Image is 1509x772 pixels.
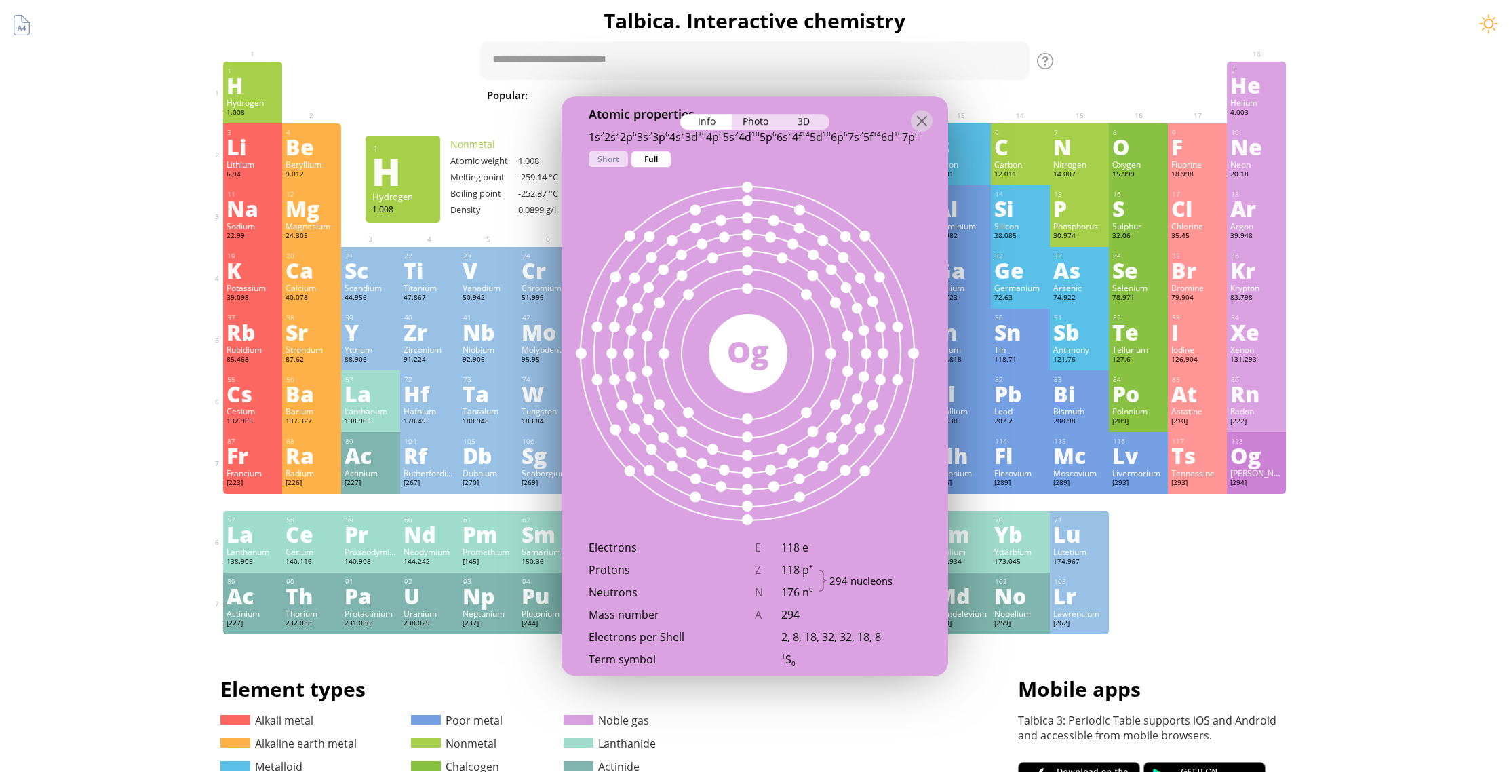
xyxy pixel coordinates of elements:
div: 118 [1231,437,1282,446]
div: 178.49 [404,417,456,427]
div: Neon [1230,159,1282,170]
div: Beryllium [286,159,338,170]
span: H SO + NaOH [816,87,901,103]
div: B [935,136,987,157]
div: Titanium [404,282,456,293]
div: 73 [463,375,515,384]
div: 13 [936,190,987,199]
a: Lanthanide [564,736,656,751]
div: Scandium [345,282,397,293]
div: O [1112,136,1164,157]
div: Te [1112,321,1164,343]
div: 3D [781,114,829,130]
div: 14.007 [1053,170,1105,180]
a: Alkali metal [220,713,313,728]
div: 40 [404,313,456,322]
div: 6.94 [227,170,279,180]
div: 18.998 [1171,170,1223,180]
div: 10 [1231,128,1282,137]
div: Thallium [935,406,987,417]
div: Rn [1230,383,1282,404]
div: Vanadium [463,282,515,293]
div: 87 [227,437,279,446]
div: Db [463,444,515,466]
div: 88 [286,437,338,446]
div: 41 [463,313,515,322]
div: 86 [1231,375,1282,384]
div: Mc [1053,444,1105,466]
div: Bi [1053,383,1105,404]
div: 49 [936,313,987,322]
div: Ts [1171,444,1223,466]
div: 37 [227,313,279,322]
div: Al [935,197,987,219]
div: 0.0899 g/l [518,204,586,216]
div: 39 [345,313,397,322]
div: [269] [522,478,574,489]
div: Ra [286,444,338,466]
div: 50 [995,313,1046,322]
div: Br [1171,259,1223,281]
div: [209] [1112,417,1164,427]
div: Og [709,329,787,372]
div: Pb [994,383,1046,404]
div: Actinium [345,467,397,478]
div: Bismuth [1053,406,1105,417]
div: 79.904 [1171,293,1223,304]
div: K [227,259,279,281]
div: 106 [522,437,574,446]
div: Dubnium [463,467,515,478]
div: Chromium [522,282,574,293]
div: 104 [404,437,456,446]
div: Niobium [463,344,515,355]
div: 12.011 [994,170,1046,180]
div: Mo [522,321,574,343]
div: Hafnium [404,406,456,417]
span: H O [682,87,720,103]
div: Radium [286,467,338,478]
div: Fl [994,444,1046,466]
div: Lead [994,406,1046,417]
div: 40.078 [286,293,338,304]
div: 127.6 [1112,355,1164,366]
div: Tantalum [463,406,515,417]
div: 17 [1172,190,1223,199]
div: Sn [994,321,1046,343]
div: Nonmetal [450,138,586,151]
div: W [522,383,574,404]
div: [210] [1171,417,1223,427]
div: Polonium [1112,406,1164,417]
div: 15 [1054,190,1105,199]
div: Calcium [286,282,338,293]
div: Iodine [1171,344,1223,355]
div: Strontium [286,344,338,355]
div: Cl [1171,197,1223,219]
div: Boron [935,159,987,170]
div: 32 [995,252,1046,260]
div: Antimony [1053,344,1105,355]
div: I [1171,321,1223,343]
div: 23 [463,252,515,260]
div: 42 [522,313,574,322]
div: Melting point [450,171,518,183]
div: 11 [227,190,279,199]
div: 15.999 [1112,170,1164,180]
div: 95.95 [522,355,574,366]
div: -252.87 °C [518,187,586,199]
div: 10.81 [935,170,987,180]
div: 24 [522,252,574,260]
div: N [1053,136,1105,157]
div: 83 [1054,375,1105,384]
div: Sc [345,259,397,281]
div: [270] [463,478,515,489]
div: 50.942 [463,293,515,304]
div: 117 [1172,437,1223,446]
div: 22.99 [227,231,279,242]
div: H [227,74,279,96]
div: Xe [1230,321,1282,343]
div: Helium [1230,97,1282,108]
div: 207.2 [994,417,1046,427]
div: 118.71 [994,355,1046,366]
div: Tungsten [522,406,574,417]
div: Barium [286,406,338,417]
